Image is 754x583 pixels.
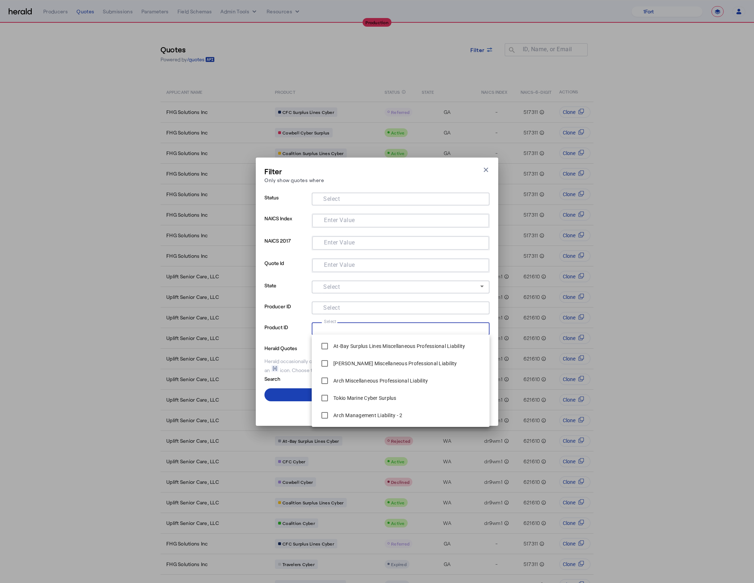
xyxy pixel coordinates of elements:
mat-chip-grid: Selection [317,194,484,203]
label: [PERSON_NAME] Miscellaneous Professional Liability [332,360,457,367]
mat-label: Select [323,195,340,202]
mat-label: Select [324,319,337,324]
button: Clear All Filters [264,404,490,417]
mat-chip-grid: Selection [317,324,484,332]
mat-label: Enter Value [324,216,355,223]
mat-chip-grid: Selection [317,303,484,312]
p: Herald Quotes [264,343,321,352]
p: NAICS Index [264,213,309,236]
p: Quote Id [264,258,309,281]
mat-label: Enter Value [324,261,355,268]
p: Search [264,374,321,383]
p: State [264,281,309,301]
mat-label: Enter Value [324,239,355,246]
button: Apply Filters [264,388,490,401]
label: At-Bay Surplus Lines Miscellaneous Professional Liability [332,343,465,350]
p: Product ID [264,322,309,343]
mat-label: Select [323,283,340,290]
label: Arch Management Liability - 2 [332,412,402,419]
mat-chip-grid: Selection [318,238,483,247]
h3: Filter [264,166,324,176]
p: Only show quotes where [264,176,324,184]
p: Producer ID [264,301,309,322]
label: Arch Miscellaneous Professional Liability [332,377,428,384]
mat-label: Select [323,304,340,311]
p: NAICS 2017 [264,236,309,258]
div: Herald occasionally creates quotes on your behalf for testing purposes, which will be shown with ... [264,358,490,374]
p: Status [264,193,309,213]
mat-chip-grid: Selection [318,260,483,269]
mat-chip-grid: Selection [318,216,483,224]
label: Tokio Marine Cyber Surplus [332,394,396,402]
